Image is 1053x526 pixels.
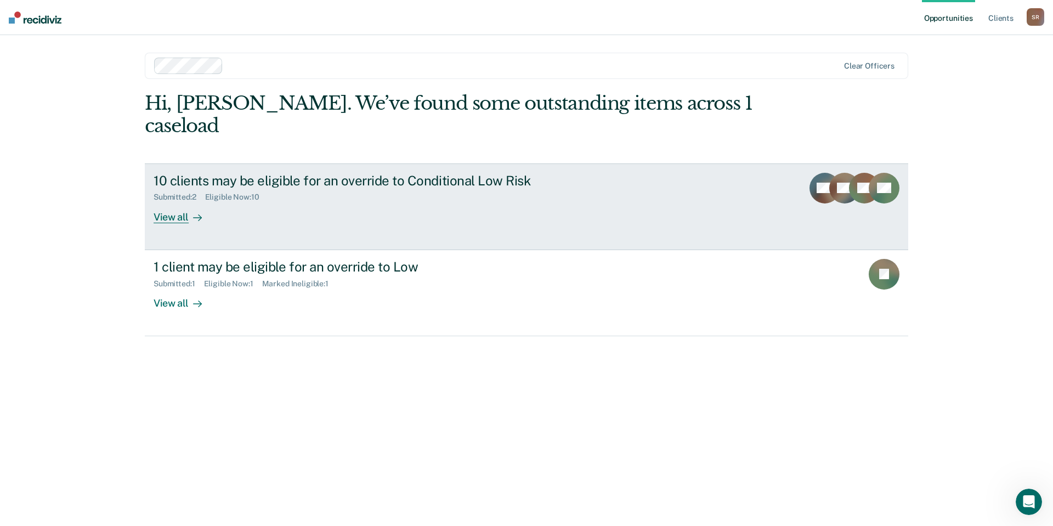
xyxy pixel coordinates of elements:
button: SR [1027,8,1044,26]
div: Marked Ineligible : 1 [262,279,337,289]
div: 10 clients may be eligible for an override to Conditional Low Risk [154,173,539,189]
a: 1 client may be eligible for an override to LowSubmitted:1Eligible Now:1Marked Ineligible:1View all [145,250,908,336]
div: View all [154,288,215,309]
div: Submitted : 1 [154,279,204,289]
img: Recidiviz [9,12,61,24]
div: Eligible Now : 1 [204,279,262,289]
div: Clear officers [844,61,895,71]
div: Hi, [PERSON_NAME]. We’ve found some outstanding items across 1 caseload [145,92,756,137]
a: 10 clients may be eligible for an override to Conditional Low RiskSubmitted:2Eligible Now:10View all [145,163,908,250]
div: S R [1027,8,1044,26]
div: 1 client may be eligible for an override to Low [154,259,539,275]
div: Submitted : 2 [154,193,205,202]
div: Eligible Now : 10 [205,193,268,202]
iframe: Intercom live chat [1016,489,1042,515]
div: View all [154,202,215,223]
